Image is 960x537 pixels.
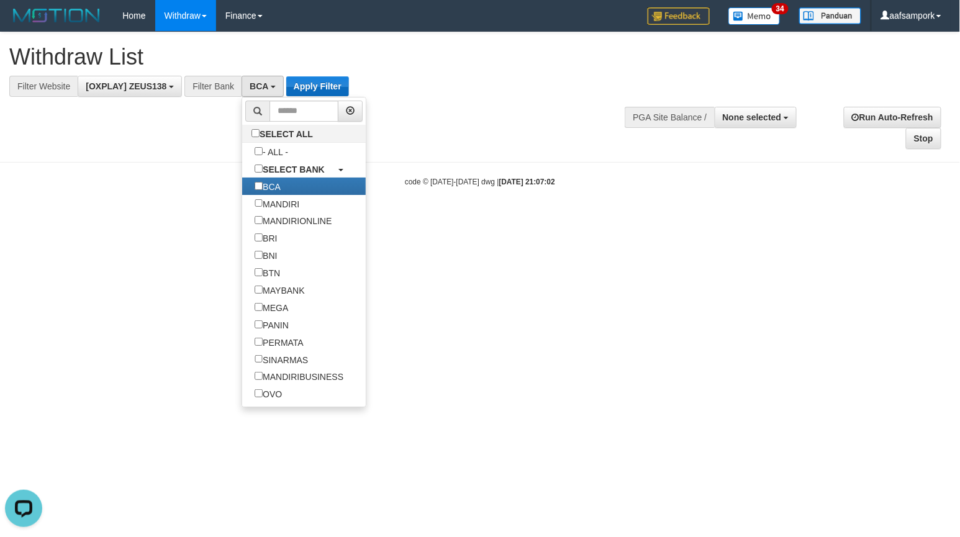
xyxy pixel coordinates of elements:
[250,81,268,91] span: BCA
[242,160,366,178] a: SELECT BANK
[242,143,301,160] label: - ALL -
[242,385,294,402] label: OVO
[78,76,182,97] button: [OXPLAY] ZEUS138
[86,81,166,91] span: [OXPLAY] ZEUS138
[255,216,263,224] input: MANDIRIONLINE
[251,129,260,137] input: SELECT ALL
[242,178,293,195] label: BCA
[255,182,263,190] input: BCA
[723,112,782,122] span: None selected
[242,281,317,299] label: MAYBANK
[255,303,263,311] input: MEGA
[799,7,861,24] img: panduan.png
[5,5,42,42] button: Open LiveChat chat widget
[255,268,263,276] input: BTN
[242,229,289,246] label: BRI
[715,107,797,128] button: None selected
[844,107,941,128] a: Run Auto-Refresh
[242,76,284,97] button: BCA
[9,76,78,97] div: Filter Website
[255,355,263,363] input: SINARMAS
[286,76,349,96] button: Apply Filter
[242,264,292,281] label: BTN
[242,212,344,229] label: MANDIRIONLINE
[405,178,555,186] small: code © [DATE]-[DATE] dwg |
[648,7,710,25] img: Feedback.jpg
[255,372,263,380] input: MANDIRIBUSINESS
[242,333,316,351] label: PERMATA
[242,368,356,385] label: MANDIRIBUSINESS
[255,320,263,328] input: PANIN
[255,165,263,173] input: SELECT BANK
[255,147,263,155] input: - ALL -
[728,7,781,25] img: Button%20Memo.svg
[255,286,263,294] input: MAYBANK
[184,76,242,97] div: Filter Bank
[9,45,628,70] h1: Withdraw List
[263,165,325,174] b: SELECT BANK
[255,389,263,397] input: OVO
[242,299,301,316] label: MEGA
[255,251,263,259] input: BNI
[255,338,263,346] input: PERMATA
[499,178,555,186] strong: [DATE] 21:07:02
[772,3,789,14] span: 34
[242,402,305,420] label: GOPAY
[9,6,104,25] img: MOTION_logo.png
[242,125,325,142] label: SELECT ALL
[255,199,263,207] input: MANDIRI
[242,195,312,212] label: MANDIRI
[255,233,263,241] input: BRI
[242,316,301,333] label: PANIN
[625,107,714,128] div: PGA Site Balance /
[242,351,320,368] label: SINARMAS
[906,128,941,149] a: Stop
[242,246,289,264] label: BNI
